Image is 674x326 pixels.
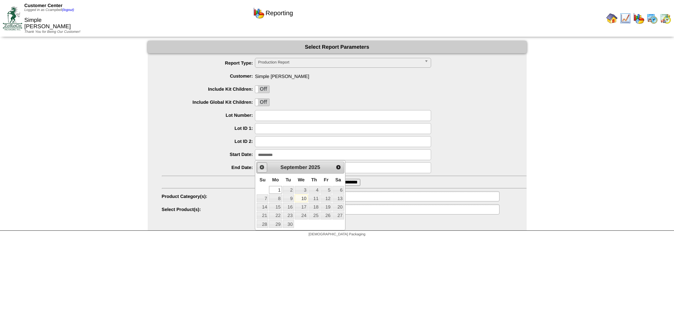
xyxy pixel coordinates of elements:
[269,220,282,228] a: 29
[320,186,332,194] a: 5
[162,139,255,144] label: Lot ID 2:
[259,164,265,170] span: Prev
[320,212,332,219] a: 26
[24,17,71,30] span: Simple [PERSON_NAME]
[24,3,62,8] span: Customer Center
[295,212,308,219] a: 24
[660,13,671,24] img: calendarinout.gif
[332,186,344,194] a: 6
[162,60,255,66] label: Report Type:
[308,212,320,219] a: 25
[320,194,332,202] a: 12
[24,8,74,12] span: Logged in as Ccampbell
[283,212,294,219] a: 23
[162,73,255,79] label: Customer:
[335,177,341,182] span: Saturday
[162,165,255,170] label: End Date:
[258,58,422,67] span: Production Report
[324,177,329,182] span: Friday
[269,186,282,194] a: 1
[148,41,527,53] div: Select Report Parameters
[162,71,527,79] span: Simple [PERSON_NAME]
[257,212,268,219] a: 21
[332,194,344,202] a: 13
[295,194,308,202] a: 10
[332,203,344,211] a: 20
[269,194,282,202] a: 8
[3,6,22,30] img: ZoRoCo_Logo(Green%26Foil)%20jpg.webp
[162,126,255,131] label: Lot ID 1:
[281,165,307,170] span: September
[283,194,294,202] a: 9
[162,152,255,157] label: Start Date:
[257,203,268,211] a: 14
[286,177,291,182] span: Tuesday
[255,99,269,106] label: Off
[269,212,282,219] a: 22
[257,194,268,202] a: 7
[332,212,344,219] a: 27
[253,7,264,19] img: graph.gif
[162,194,255,199] label: Product Category(s):
[269,203,282,211] a: 15
[255,85,270,93] div: OnOff
[283,203,294,211] a: 16
[162,86,255,92] label: Include Kit Children:
[255,98,270,106] div: OnOff
[162,113,255,118] label: Lot Number:
[283,220,294,228] a: 30
[336,164,341,170] span: Next
[62,8,74,12] a: (logout)
[633,13,644,24] img: graph.gif
[620,13,631,24] img: line_graph.gif
[257,162,267,172] a: Prev
[257,220,268,228] a: 28
[162,99,255,105] label: Include Global Kit Children:
[295,186,308,194] a: 3
[320,203,332,211] a: 19
[647,13,658,24] img: calendarprod.gif
[24,30,80,34] span: Thank You for Being Our Customer!
[308,203,320,211] a: 18
[308,194,320,202] a: 11
[162,207,255,212] label: Select Product(s):
[259,177,265,182] span: Sunday
[295,203,308,211] a: 17
[255,86,269,93] label: Off
[308,233,365,236] span: [DEMOGRAPHIC_DATA] Packaging
[334,163,343,172] a: Next
[311,177,317,182] span: Thursday
[606,13,618,24] img: home.gif
[265,10,293,17] span: Reporting
[308,165,320,170] span: 2025
[308,186,320,194] a: 4
[272,177,279,182] span: Monday
[298,177,305,182] span: Wednesday
[283,186,294,194] a: 2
